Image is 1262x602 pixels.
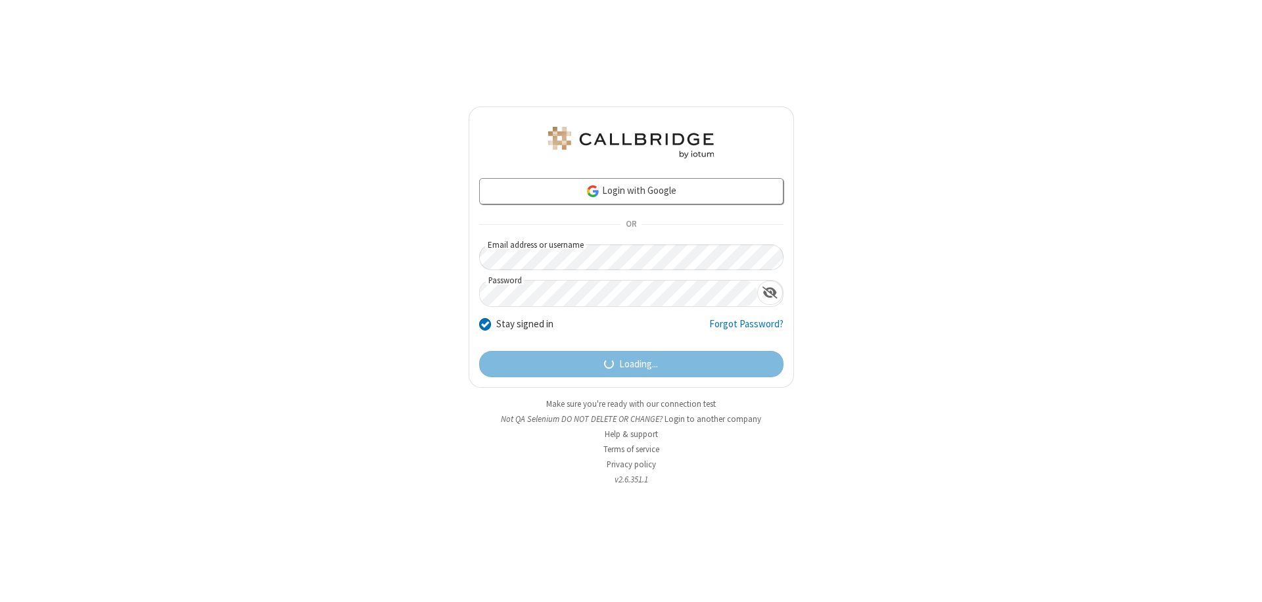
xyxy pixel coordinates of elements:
a: Terms of service [603,444,659,455]
input: Password [480,281,757,306]
label: Stay signed in [496,317,553,332]
a: Privacy policy [607,459,656,470]
img: google-icon.png [586,184,600,198]
input: Email address or username [479,244,783,270]
img: QA Selenium DO NOT DELETE OR CHANGE [546,127,716,158]
li: v2.6.351.1 [469,473,794,486]
a: Forgot Password? [709,317,783,342]
a: Help & support [605,428,658,440]
button: Login to another company [665,413,761,425]
span: OR [620,216,642,234]
li: Not QA Selenium DO NOT DELETE OR CHANGE? [469,413,794,425]
div: Show password [757,281,783,305]
button: Loading... [479,351,783,377]
span: Loading... [619,357,658,372]
a: Make sure you're ready with our connection test [546,398,716,409]
a: Login with Google [479,178,783,204]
